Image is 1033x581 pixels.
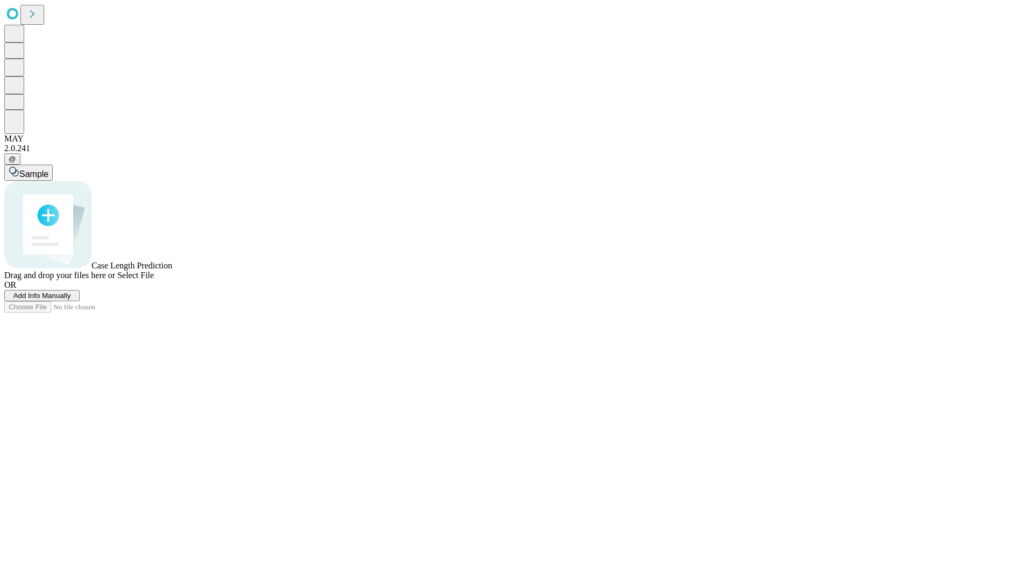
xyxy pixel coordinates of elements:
span: OR [4,280,16,289]
div: 2.0.241 [4,144,1029,153]
span: @ [9,155,16,163]
div: MAY [4,134,1029,144]
button: @ [4,153,20,165]
span: Select File [117,271,154,280]
span: Drag and drop your files here or [4,271,115,280]
span: Add Info Manually [13,292,71,300]
button: Add Info Manually [4,290,80,301]
button: Sample [4,165,53,181]
span: Case Length Prediction [91,261,172,270]
span: Sample [19,169,48,179]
